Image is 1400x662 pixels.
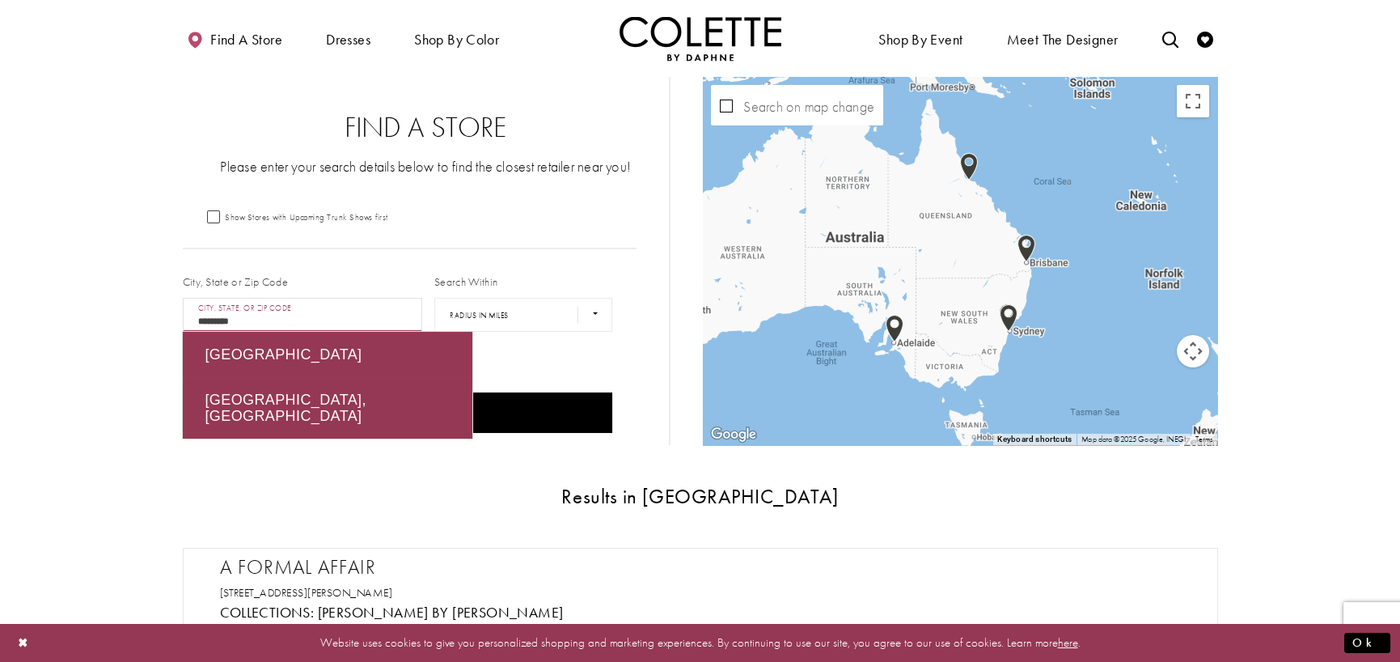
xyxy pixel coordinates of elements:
span: Meet the designer [1007,32,1119,48]
input: City, State, or ZIP Code [183,298,423,332]
span: Shop By Event [874,16,966,61]
div: Map with store locations [703,77,1217,445]
a: Toggle search [1157,16,1182,61]
label: City, State or Zip Code [183,274,289,290]
a: Terms (opens in new tab) [1195,434,1213,444]
img: Colette by Daphne [620,16,781,61]
span: Map data ©2025 Google, INEGI [1081,434,1186,444]
h2: A Formal Affair [220,555,1197,579]
span: Collections: [220,603,315,622]
p: Please enter your search details below to find the closest retailer near you! [215,156,637,176]
a: Find a store [183,16,286,61]
span: Find a store [210,32,282,48]
a: Check Wishlist [1193,16,1217,61]
a: Meet the designer [1003,16,1123,61]
a: Visit Home Page [620,16,781,61]
a: Visit Colette by Daphne page - Opens in new tab [318,603,564,622]
h3: Results in [GEOGRAPHIC_DATA] [183,486,1218,507]
a: here [1058,634,1078,651]
a: Open this area in Google Maps (opens a new window) [707,424,760,445]
button: Keyboard shortcuts [997,434,1072,445]
button: Map camera controls [1177,335,1209,367]
span: Dresses [326,32,370,48]
div: [GEOGRAPHIC_DATA], [GEOGRAPHIC_DATA] [183,377,472,439]
button: Toggle fullscreen view [1177,85,1209,117]
button: Submit Dialog [1344,633,1390,653]
span: Shop by color [410,16,503,61]
a: Opens in new tab [220,585,393,600]
p: Website uses cookies to give you personalized shopping and marketing experiences. By continuing t... [116,632,1284,654]
select: Radius In Miles [434,298,612,332]
button: Close Dialog [10,629,37,657]
span: Shop by color [414,32,499,48]
span: Shop By Event [878,32,962,48]
div: [GEOGRAPHIC_DATA] [183,332,472,377]
h2: Find a Store [215,112,637,144]
img: Google [707,424,760,445]
span: Dresses [322,16,374,61]
label: Search Within [434,274,497,290]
